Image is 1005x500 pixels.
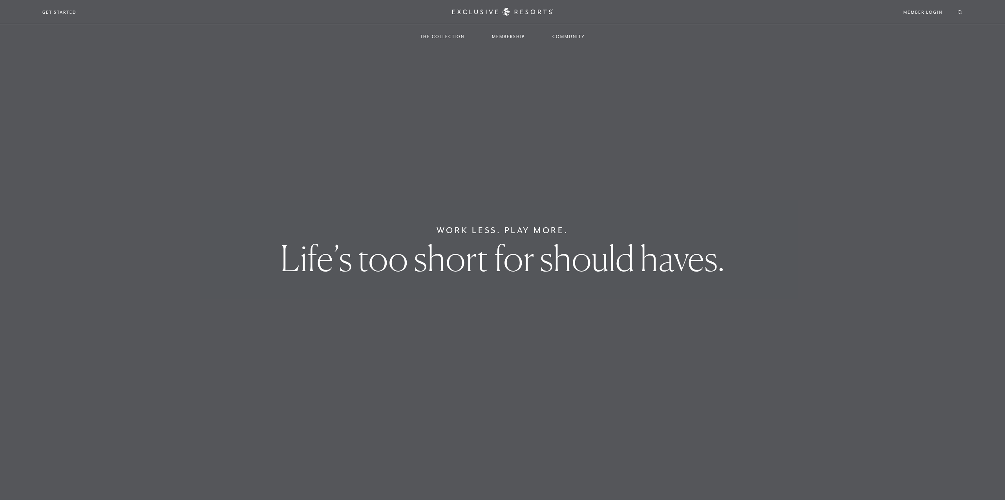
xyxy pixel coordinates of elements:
a: The Collection [412,25,472,48]
a: Membership [484,25,533,48]
a: Get Started [42,9,77,16]
h6: Work Less. Play More. [437,224,569,237]
a: Community [545,25,592,48]
a: Member Login [903,9,942,16]
h1: Life’s too short for should haves. [280,241,725,276]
